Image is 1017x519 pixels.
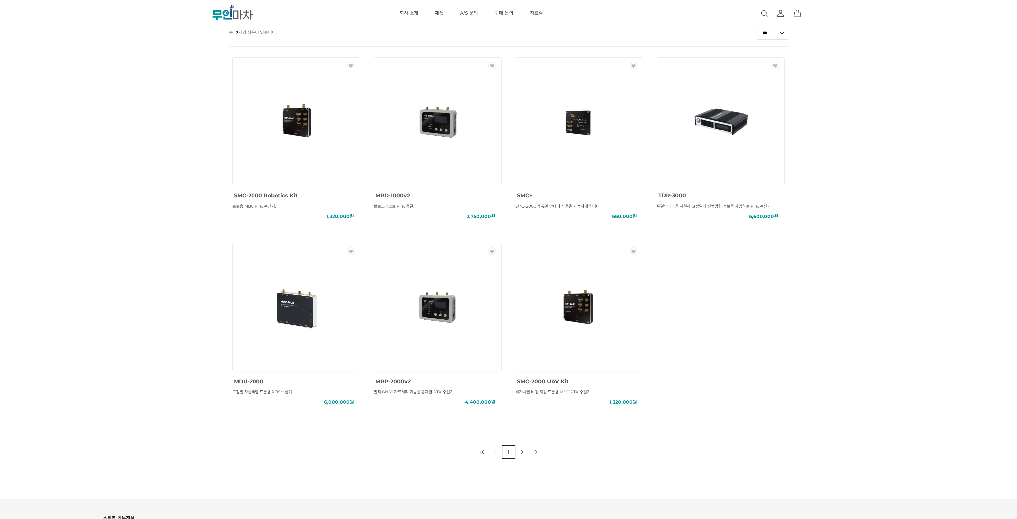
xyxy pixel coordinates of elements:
span: 6,000,000원 [324,399,354,405]
span: WISH [347,62,357,69]
span: MRP-2000v2 [375,378,411,385]
a: 다음 페이지 [515,445,529,459]
p: 총 개의 상품이 있습니다. [229,26,277,39]
a: SMC-2000 Robotics Kit [234,191,298,199]
a: MRP-2000v2 [375,377,411,385]
span: SMC+ [517,192,532,199]
img: 관심상품 등록 전 [488,247,496,255]
img: 관심상품 등록 전 [488,62,496,69]
img: 관심상품 등록 전 [630,62,637,69]
span: WISH [347,247,357,255]
a: MRD-1000v2 [375,191,410,199]
span: 브로드캐스트 RTK 동글. [374,204,414,209]
a: SMC-2000 UAV Kit [517,377,568,385]
a: 마지막 페이지 [529,445,542,459]
span: SMC-2000의 듀얼 안테나 사용을 가능하게 합니다. [515,204,600,209]
a: SMC+ [517,191,532,199]
span: TDR-3000 [658,192,686,199]
span: 듀얼안테나를 지원해 고정밀의 진행방향 정보를 제공하는 RTK 수신기. [657,204,772,209]
img: SMC+ [549,91,609,151]
span: 멀티 GNSS 자료처리 기능을 탑재한 RTK 수신기. [374,389,455,394]
img: TDR-3000 [691,91,751,151]
span: 4,400,000원 [465,399,495,405]
img: MRD-1000v2 [408,91,468,151]
img: 관심상품 등록 전 [630,247,637,255]
span: 6,600,000원 [749,213,778,220]
span: 로봇용 MBC RTK 수신기. [232,204,276,209]
a: MDU-2000 [234,377,263,385]
span: 1,320,000원 [610,399,637,405]
span: WISH [630,247,640,255]
span: WISH [771,62,781,69]
img: MRP-2000v2 [408,277,468,337]
span: 고정밀 자율비행 드론용 RTK 수신기. [232,389,293,394]
span: MDU-2000 [234,378,263,385]
span: WISH [488,62,498,69]
img: SMC-2000 UAV Kit [549,277,609,337]
span: SMC-2000 UAV Kit [517,378,568,385]
a: TDR-3000 [658,191,686,199]
span: WISH [630,62,640,69]
span: 비가시권 비행 지원 드론용 MBC RTK 수신기. [515,389,591,394]
img: 관심상품 등록 전 [347,62,355,69]
a: 이전 페이지 [489,445,502,459]
a: 첫 페이지 [475,445,489,459]
span: 660,000원 [612,213,637,220]
a: 1 [502,445,515,459]
span: MRD-1000v2 [375,192,410,199]
img: 관심상품 등록 전 [347,247,355,255]
img: SMC-2000 Robotics Kit [266,91,326,151]
img: MDU-2000 [266,277,326,337]
span: SMC-2000 Robotics Kit [234,192,298,199]
span: 2,750,000원 [467,213,495,220]
span: 1,320,000원 [327,213,354,220]
strong: 7 [236,30,238,35]
span: WISH [488,247,498,255]
img: 관심상품 등록 전 [771,62,779,69]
